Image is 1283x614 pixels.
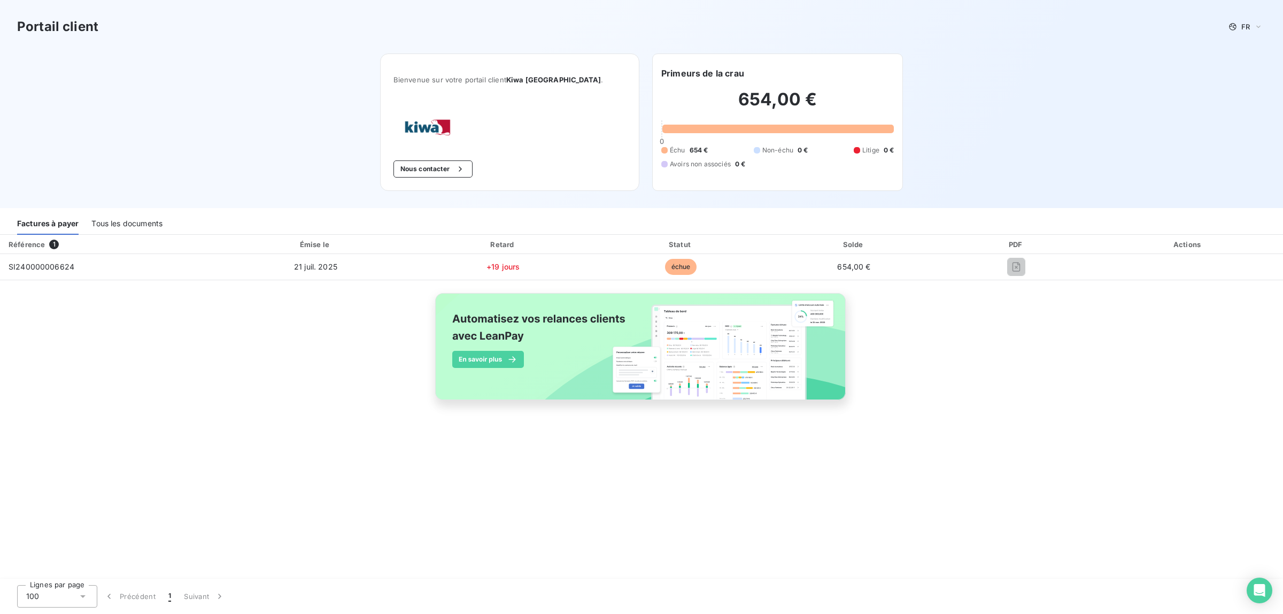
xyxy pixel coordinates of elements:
div: Référence [9,240,45,249]
span: 0 € [798,145,808,155]
span: échue [665,259,697,275]
h6: Primeurs de la crau [661,67,744,80]
span: 0 € [884,145,894,155]
span: FR [1241,22,1250,31]
span: 0 [660,137,664,145]
button: Précédent [97,585,162,608]
span: Bienvenue sur votre portail client . [393,75,626,84]
h2: 654,00 € [661,89,894,121]
span: Kiwa [GEOGRAPHIC_DATA] [506,75,601,84]
button: Suivant [177,585,231,608]
span: 1 [49,240,59,249]
span: 100 [26,591,39,602]
span: 654,00 € [837,262,870,271]
span: 1 [168,591,171,602]
div: Retard [415,239,591,250]
img: banner [426,287,857,418]
span: 0 € [735,159,745,169]
div: Statut [595,239,766,250]
span: SI240000006624 [9,262,74,271]
div: Tous les documents [91,212,163,235]
span: 21 juil. 2025 [294,262,337,271]
span: Échu [670,145,685,155]
img: Company logo [393,110,462,143]
span: Avoirs non associés [670,159,731,169]
button: 1 [162,585,177,608]
span: +19 jours [486,262,520,271]
span: Litige [862,145,879,155]
span: 654 € [690,145,708,155]
h3: Portail client [17,17,98,36]
div: Actions [1095,239,1281,250]
div: Factures à payer [17,212,79,235]
button: Nous contacter [393,160,473,178]
span: Non-échu [762,145,793,155]
div: Émise le [220,239,412,250]
div: Solde [771,239,938,250]
div: PDF [941,239,1091,250]
div: Open Intercom Messenger [1247,578,1272,603]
